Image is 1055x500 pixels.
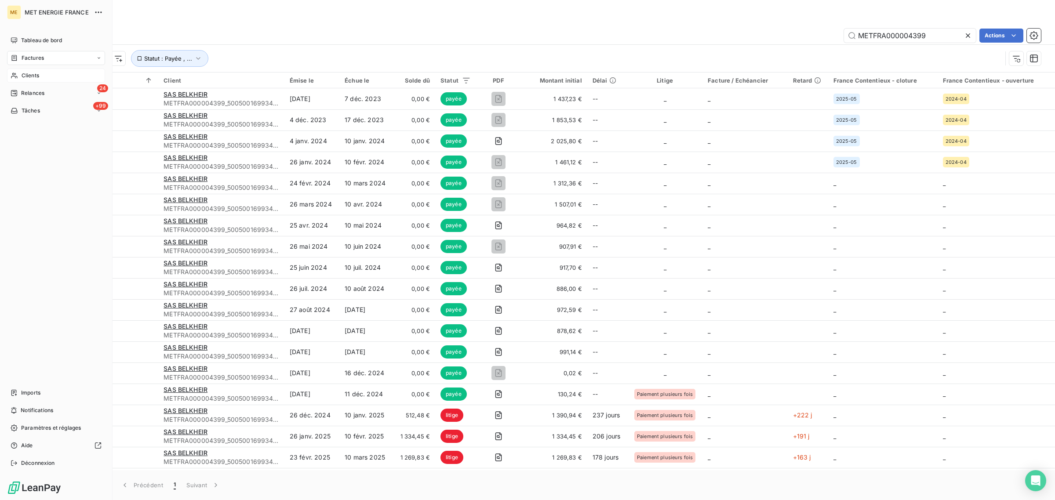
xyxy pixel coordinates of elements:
[284,278,339,299] td: 26 juil. 2024
[164,415,279,424] span: METFRA000004399_50050016993466
[526,200,582,209] span: 1 507,01 €
[440,198,467,211] span: payée
[587,447,627,468] td: 178 jours
[21,89,44,97] span: Relances
[833,306,836,313] span: _
[526,158,582,167] span: 1 461,12 €
[284,152,339,173] td: 26 janv. 2024
[164,365,207,372] span: SAS BELKHEIR
[131,50,208,67] button: Statut : Payée , ...
[943,243,946,250] span: _
[284,215,339,236] td: 25 avr. 2024
[164,175,207,182] span: SAS BELKHEIR
[943,285,946,292] span: _
[440,219,467,232] span: payée
[440,409,463,422] span: litige
[22,54,44,62] span: Factures
[833,285,836,292] span: _
[943,221,946,229] span: _
[164,436,279,445] span: METFRA000004399_50050016993466
[21,459,55,467] span: Déconnexion
[164,407,207,414] span: SAS BELKHEIR
[587,405,627,426] td: 237 jours
[164,99,279,108] span: METFRA000004399_50050016993466
[943,327,946,334] span: _
[793,432,810,440] span: +191 j
[164,196,207,203] span: SAS BELKHEIR
[339,257,393,278] td: 10 juil. 2024
[339,468,393,489] td: 23 avr. 2025
[587,384,627,405] td: --
[440,366,467,380] span: payée
[708,432,710,440] span: _
[526,369,582,377] span: 0,02 €
[526,411,582,420] span: 1 390,94 €
[7,5,21,19] div: ME
[833,221,836,229] span: _
[587,173,627,194] td: --
[946,117,967,123] span: 2024-04
[440,345,467,359] span: payée
[22,72,39,80] span: Clients
[398,77,430,84] div: Solde dû
[181,476,226,494] button: Suivant
[587,257,627,278] td: --
[284,320,339,341] td: [DATE]
[168,476,181,494] button: 1
[793,453,811,461] span: +163 j
[708,390,710,398] span: _
[943,264,946,271] span: _
[664,369,666,377] span: _
[708,95,710,102] span: _
[164,112,207,119] span: SAS BELKHEIR
[526,390,582,399] span: 130,24 €
[284,88,339,109] td: [DATE]
[587,426,627,447] td: 206 jours
[284,173,339,194] td: 24 févr. 2024
[708,411,710,419] span: _
[164,289,279,297] span: METFRA000004399_50050016993466
[284,447,339,468] td: 23 févr. 2025
[587,130,627,152] td: --
[339,278,393,299] td: 10 août 2024
[664,158,666,166] span: _
[526,77,582,84] div: Montant initial
[664,348,666,355] span: _
[284,299,339,320] td: 27 août 2024
[664,221,666,229] span: _
[587,320,627,341] td: --
[587,341,627,362] td: --
[943,200,946,208] span: _
[164,183,279,192] span: METFRA000004399_50050016993466
[708,327,710,334] span: _
[637,413,693,418] span: Paiement plusieurs fois
[284,236,339,257] td: 26 mai 2024
[7,69,105,83] a: Clients
[836,159,857,165] span: 2025-05
[398,116,430,124] span: 0,00 €
[664,95,666,102] span: _
[144,55,192,62] span: Statut : Payée , ...
[440,430,463,443] span: litige
[164,280,207,288] span: SAS BELKHEIR
[345,77,388,84] div: Échue le
[833,390,836,398] span: _
[339,405,393,426] td: 10 janv. 2025
[284,405,339,426] td: 26 déc. 2024
[708,453,710,461] span: _
[339,130,393,152] td: 10 janv. 2024
[21,389,40,397] span: Imports
[836,138,857,144] span: 2025-05
[440,92,467,105] span: payée
[943,453,946,461] span: _
[526,263,582,272] span: 917,70 €
[526,94,582,103] span: 1 437,23 €
[833,179,836,187] span: _
[708,200,710,208] span: _
[440,303,467,316] span: payée
[164,204,279,213] span: METFRA000004399_50050016993466
[844,29,976,43] input: Rechercher
[587,278,627,299] td: --
[164,457,279,466] span: METFRA000004399_50050016993466
[836,117,857,123] span: 2025-05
